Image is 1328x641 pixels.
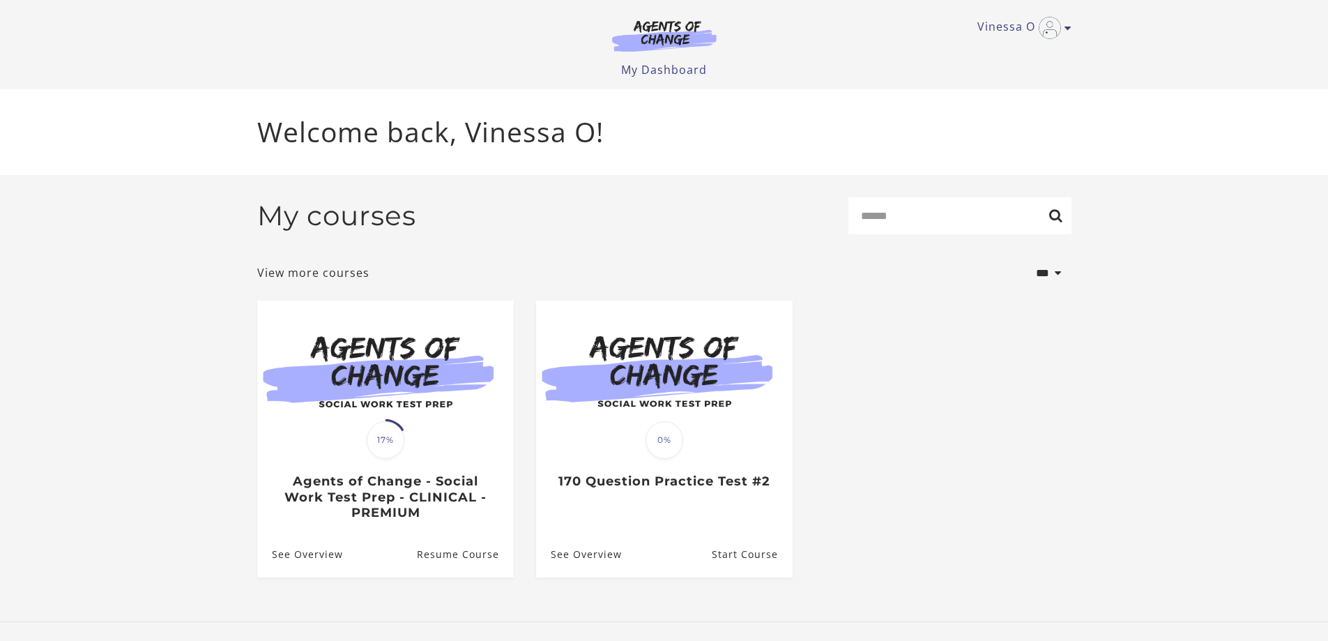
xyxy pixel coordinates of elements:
[536,531,622,577] a: 170 Question Practice Test #2: See Overview
[416,531,513,577] a: Agents of Change - Social Work Test Prep - CLINICAL - PREMIUM: Resume Course
[257,112,1071,153] p: Welcome back, Vinessa O!
[977,17,1064,39] a: Toggle menu
[257,199,416,232] h2: My courses
[621,62,707,77] a: My Dashboard
[551,474,777,490] h3: 170 Question Practice Test #2
[646,421,683,459] span: 0%
[597,20,731,52] img: Agents of Change Logo
[257,264,369,281] a: View more courses
[257,531,343,577] a: Agents of Change - Social Work Test Prep - CLINICAL - PREMIUM: See Overview
[711,531,792,577] a: 170 Question Practice Test #2: Resume Course
[367,421,404,459] span: 17%
[272,474,498,521] h3: Agents of Change - Social Work Test Prep - CLINICAL - PREMIUM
